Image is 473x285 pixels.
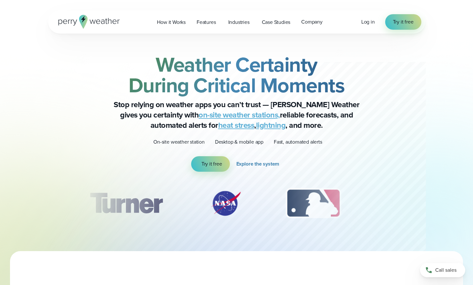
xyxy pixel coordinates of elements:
img: NASA.svg [203,187,248,219]
span: How it Works [157,18,186,26]
span: Industries [228,18,250,26]
a: How it Works [151,15,191,29]
img: MLB.svg [279,187,347,219]
a: Try it free [385,14,421,30]
a: Explore the system [236,156,282,172]
p: Fast, automated alerts [274,138,322,146]
a: on-site weather stations, [199,109,280,121]
p: Desktop & mobile app [215,138,263,146]
p: On-site weather station [153,138,205,146]
div: 1 of 12 [80,187,172,219]
div: 2 of 12 [203,187,248,219]
img: Turner-Construction_1.svg [80,187,172,219]
span: Explore the system [236,160,280,168]
div: 4 of 12 [378,187,430,219]
strong: Weather Certainty During Critical Moments [129,49,345,100]
img: PGA.svg [378,187,430,219]
span: Try it free [393,18,414,26]
a: heat stress [218,119,254,131]
a: Call sales [420,263,465,277]
span: Call sales [435,266,457,274]
span: Case Studies [262,18,291,26]
div: 3 of 12 [279,187,347,219]
p: Stop relying on weather apps you can’t trust — [PERSON_NAME] Weather gives you certainty with rel... [108,99,366,130]
div: slideshow [80,187,393,223]
span: Company [301,18,323,26]
span: Try it free [201,160,222,168]
span: Features [197,18,216,26]
a: lightning [256,119,286,131]
a: Case Studies [256,15,296,29]
a: Try it free [191,156,230,172]
a: Log in [361,18,375,26]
